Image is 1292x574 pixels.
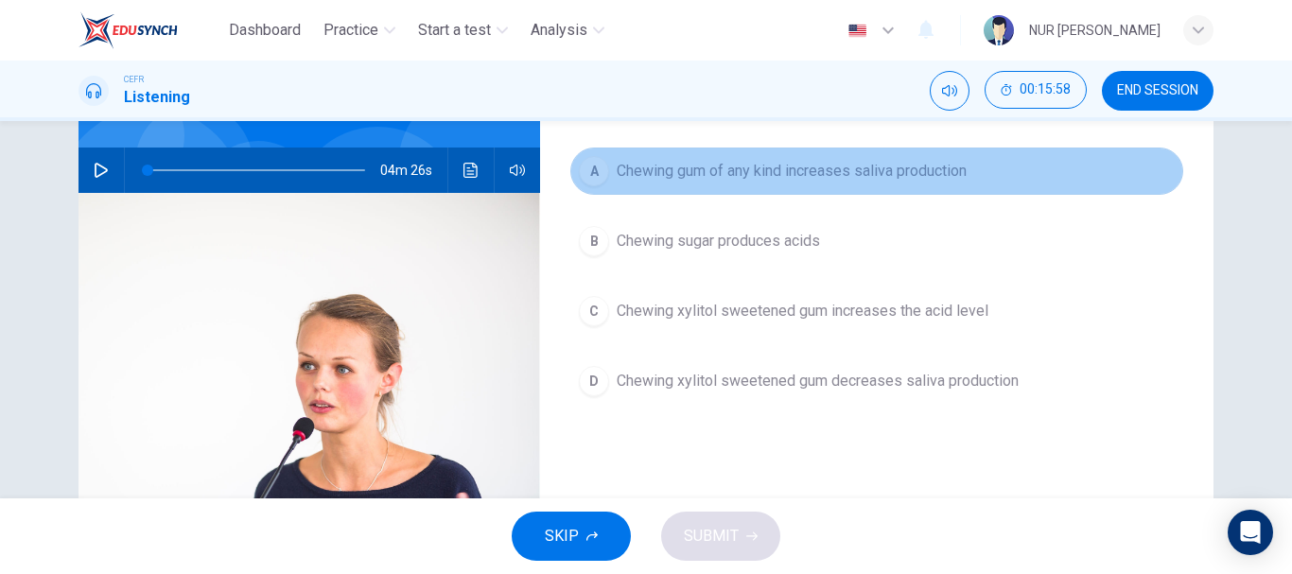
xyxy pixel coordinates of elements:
div: D [579,366,609,396]
button: Practice [316,13,403,47]
img: Profile picture [984,15,1014,45]
span: CEFR [124,73,144,86]
button: AChewing gum of any kind increases saliva production [570,148,1183,195]
span: SKIP [545,523,579,549]
span: Start a test [418,19,491,42]
div: A [579,156,609,186]
div: NUR [PERSON_NAME] [1029,19,1161,42]
span: Chewing xylitol sweetened gum decreases saliva production [617,370,1019,392]
span: Practice [323,19,378,42]
div: Hide [985,71,1087,111]
span: END SESSION [1117,83,1198,98]
div: Open Intercom Messenger [1228,510,1273,555]
span: Chewing xylitol sweetened gum increases the acid level [617,300,988,322]
button: 00:15:58 [985,71,1087,109]
a: EduSynch logo [79,11,221,49]
img: EduSynch logo [79,11,178,49]
span: 00:15:58 [1020,82,1071,97]
button: SKIP [512,512,631,561]
span: Dashboard [229,19,301,42]
span: Chewing gum of any kind increases saliva production [617,160,967,183]
button: DChewing xylitol sweetened gum decreases saliva production [570,357,1183,405]
div: Mute [930,71,969,111]
button: Analysis [523,13,612,47]
button: CChewing xylitol sweetened gum increases the acid level [570,287,1183,335]
img: en [846,24,869,38]
button: Start a test [410,13,515,47]
div: B [579,226,609,256]
span: Analysis [531,19,587,42]
button: Dashboard [221,13,308,47]
span: Chewing sugar produces acids [617,230,820,252]
span: 04m 26s [380,148,447,193]
button: END SESSION [1102,71,1213,111]
button: Click to see the audio transcription [456,148,486,193]
button: BChewing sugar produces acids [570,217,1183,265]
h1: Listening [124,86,190,109]
div: C [579,296,609,326]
